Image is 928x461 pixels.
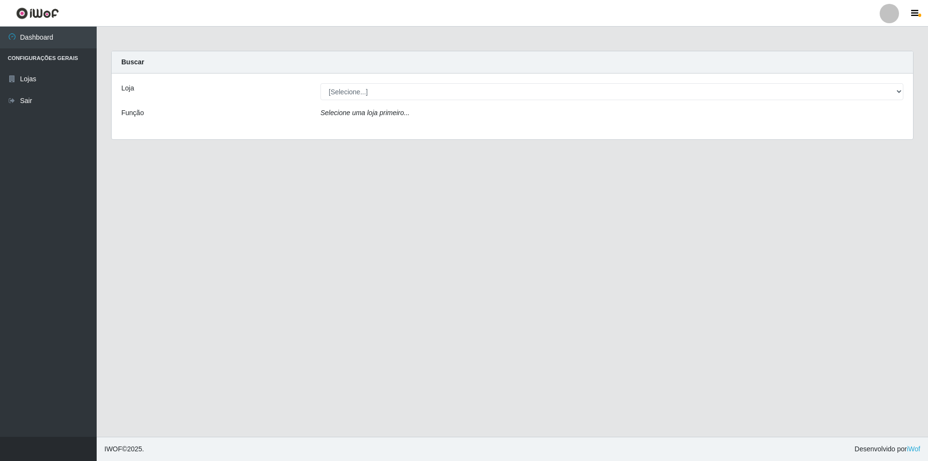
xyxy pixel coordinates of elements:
span: IWOF [104,445,122,453]
strong: Buscar [121,58,144,66]
i: Selecione uma loja primeiro... [320,109,409,117]
label: Loja [121,83,134,93]
label: Função [121,108,144,118]
span: Desenvolvido por [855,444,920,454]
span: © 2025 . [104,444,144,454]
a: iWof [907,445,920,453]
img: CoreUI Logo [16,7,59,19]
